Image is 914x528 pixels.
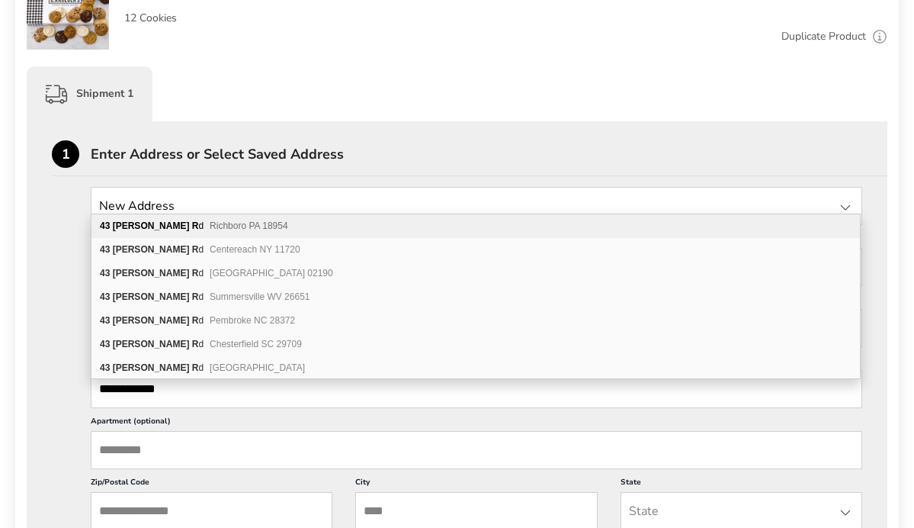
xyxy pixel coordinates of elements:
b: [PERSON_NAME] [113,244,190,255]
div: 1 [52,140,79,168]
p: 12 Cookies [124,13,542,24]
span: Summersville WV 26651 [210,291,309,302]
b: 43 [100,291,110,302]
b: R [192,268,199,278]
b: [PERSON_NAME] [113,362,190,373]
b: R [192,362,199,373]
b: [PERSON_NAME] [113,291,190,302]
span: Chesterfield SC 29709 [210,339,302,349]
div: 43 Bonnie Rd [91,238,860,262]
label: Zip/Postal Code [91,477,332,492]
div: Enter Address or Select Saved Address [91,147,887,161]
label: State [621,477,862,492]
div: 43 Bonnie Rd [91,214,860,238]
b: [PERSON_NAME] [113,221,190,231]
b: 43 [100,362,110,373]
div: 43 Bonnie Rd [91,333,860,356]
b: R [192,315,199,326]
b: [PERSON_NAME] [113,268,190,278]
label: City [355,477,597,492]
span: [GEOGRAPHIC_DATA] [210,362,305,373]
b: [PERSON_NAME] [113,315,190,326]
b: 43 [100,221,110,231]
b: R [192,244,199,255]
span: Centereach NY 11720 [210,244,300,255]
b: R [192,339,199,349]
b: R [192,291,199,302]
input: State [91,187,862,225]
b: 43 [100,244,110,255]
div: 43 Bonnie Rd [91,262,860,285]
input: Apartment [91,431,862,469]
span: Pembroke NC 28372 [210,315,295,326]
div: 43 Bonnie Rd [91,356,860,379]
div: Shipment 1 [27,66,152,121]
b: 43 [100,315,110,326]
a: Duplicate Product [781,28,866,45]
div: 43 Bonnie Rd [91,309,860,333]
b: 43 [100,339,110,349]
b: R [192,221,199,231]
label: Apartment (optional) [91,416,862,431]
input: Delivery Address [91,370,862,408]
b: 43 [100,268,110,278]
b: [PERSON_NAME] [113,339,190,349]
span: Richboro PA 18954 [210,221,288,231]
div: 43 Bonnie Rd [91,285,860,309]
span: [GEOGRAPHIC_DATA] 02190 [210,268,333,278]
